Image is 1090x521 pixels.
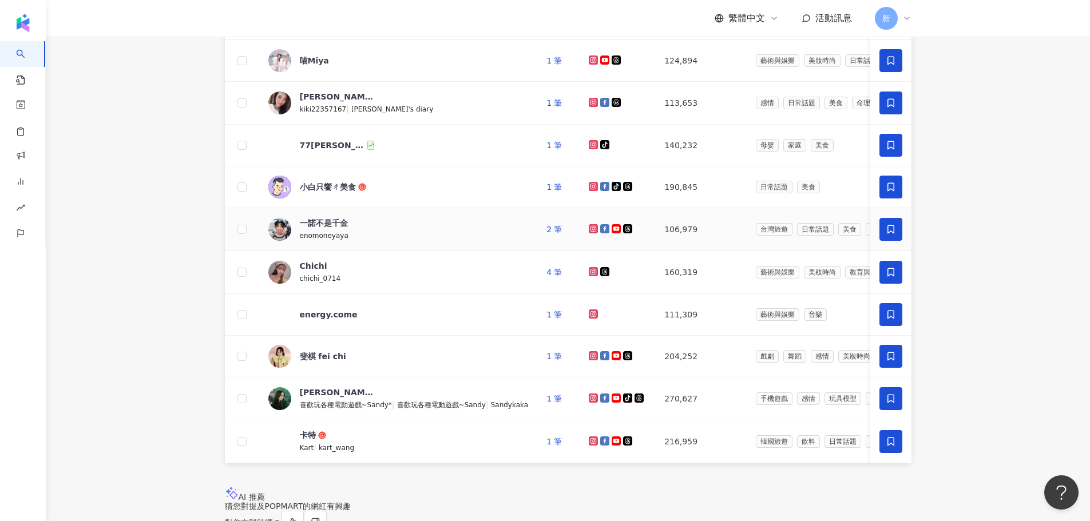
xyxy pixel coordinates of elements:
td: 190,845 [655,166,746,208]
a: search [16,41,39,86]
div: 喵Miya [300,55,329,66]
span: 新 [882,12,890,25]
span: 日常話題 [845,54,882,67]
span: 美妝時尚 [804,266,841,279]
img: KOL Avatar [268,261,291,284]
div: energy.come [300,309,358,320]
img: KOL Avatar [268,218,291,241]
div: 一諾不是千金 [300,217,348,229]
span: 藝術與娛樂 [866,392,909,405]
a: 1 筆 [546,56,562,65]
span: 感情 [756,97,779,109]
img: KOL Avatar [268,387,291,410]
span: 感情 [797,392,820,405]
td: 106,979 [655,208,746,251]
span: 活動訊息 [815,13,852,23]
a: 1 筆 [546,182,562,192]
span: 台灣旅遊 [756,223,792,236]
span: 教育與學習 [845,266,889,279]
a: KOL Avatarenergy.come [268,303,529,326]
a: KOL Avatar小白只饗ㄔ美食 [268,176,529,198]
span: Sandykaka [491,401,528,409]
span: 美食 [811,139,834,152]
div: 斐棋 fei chi [300,351,346,362]
span: 命理占卜 [852,97,889,109]
img: KOL Avatar [268,430,291,453]
td: 140,232 [655,125,746,166]
a: 1 筆 [546,98,562,108]
span: | [346,104,351,113]
div: [PERSON_NAME] [300,387,374,398]
span: enomoneyaya [300,232,348,240]
td: 113,653 [655,82,746,125]
td: 124,894 [655,40,746,82]
a: KOL Avatar一諾不是千金enomoneyaya [268,217,529,241]
td: 216,959 [655,420,746,463]
span: 藝術與娛樂 [756,54,799,67]
a: 4 筆 [546,268,562,277]
span: [PERSON_NAME]'s diary [351,105,433,113]
span: 美食 [838,223,861,236]
span: rise [16,196,25,222]
a: 2 筆 [546,225,562,234]
a: KOL Avatar[PERSON_NAME]喜歡玩各種電動遊戲~Sandy*|喜歡玩各種電動遊戲~Sandy|Sandykaka [268,387,529,411]
div: 77[PERSON_NAME]在台灣 [300,140,365,151]
span: 旅遊 [866,223,889,236]
img: logo icon [14,14,32,32]
img: KOL Avatar [268,49,291,72]
a: 1 筆 [546,394,562,403]
img: KOL Avatar [268,134,291,157]
img: KOL Avatar [268,176,291,198]
img: KOL Avatar [268,303,291,326]
span: 喜歡玩各種電動遊戲~Sandy [397,401,486,409]
span: kart_wang [319,444,354,452]
span: 舞蹈 [783,350,806,363]
span: kiki22357167 [300,105,347,113]
img: KOL Avatar [268,345,291,368]
td: 204,252 [655,336,746,377]
a: 1 筆 [546,310,562,319]
span: | [486,400,491,409]
span: chichi_0714 [300,275,341,283]
span: 日常話題 [756,181,792,193]
span: Kart [300,444,314,452]
span: | [392,400,397,409]
span: 美妝時尚 [838,350,875,363]
span: 猜您對提及POPMART的網紅有興趣 [225,502,351,511]
span: 繁體中文 [728,12,765,25]
iframe: Help Scout Beacon - Open [1044,475,1079,510]
div: 小白只饗ㄔ美食 [300,181,356,193]
span: 日常話題 [825,435,861,448]
span: AI 推薦 [239,492,265,502]
span: 日常話題 [797,223,834,236]
span: 美食 [797,181,820,193]
td: 160,319 [655,251,746,294]
span: 美食 [825,97,847,109]
a: KOL Avatar喵Miya [268,49,529,72]
a: KOL Avatar卡特Kart|kart_wang [268,429,529,454]
span: 飲料 [797,435,820,448]
a: 1 筆 [546,437,562,446]
span: 藝術與娛樂 [756,308,799,321]
span: 玩具模型 [825,392,861,405]
a: KOL Avatar斐棋 fei chi [268,345,529,368]
a: 1 筆 [546,352,562,361]
span: | [314,443,319,452]
span: 音樂 [804,308,827,321]
a: KOL AvatarChichichichi_0714 [268,260,529,284]
span: 藝術與娛樂 [756,266,799,279]
span: 韓國旅遊 [756,435,792,448]
img: KOL Avatar [268,92,291,114]
span: 戲劇 [756,350,779,363]
td: 270,627 [655,377,746,420]
span: 家庭 [783,139,806,152]
span: 狗 [866,435,882,448]
span: 母嬰 [756,139,779,152]
span: 喜歡玩各種電動遊戲~Sandy* [300,401,392,409]
a: KOL Avatar[PERSON_NAME]kiki22357167|[PERSON_NAME]'s diary [268,91,529,115]
div: Chichi [300,260,327,272]
div: 卡特 [300,429,316,441]
div: [PERSON_NAME] [300,91,374,102]
span: 美妝時尚 [804,54,841,67]
span: 日常話題 [783,97,820,109]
